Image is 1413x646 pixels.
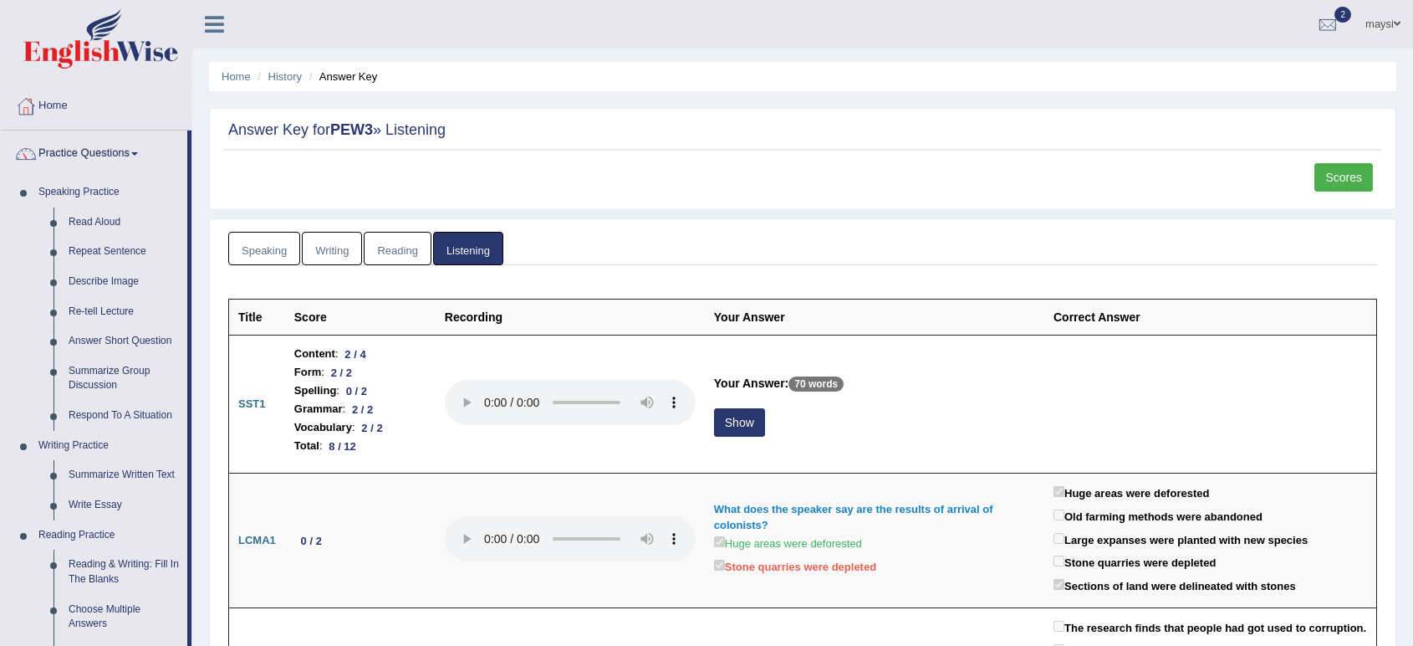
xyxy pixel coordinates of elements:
b: LCMA1 [238,534,276,546]
label: Huge areas were deforested [1053,483,1209,502]
a: Practice Questions [1,131,187,172]
a: Choose Multiple Answers [61,595,187,639]
a: Listening [433,232,503,266]
div: 0 / 2 [294,532,329,550]
li: : [294,345,426,363]
a: Re-tell Lecture [61,297,187,327]
label: Large expanses were planted with new species [1053,530,1308,549]
th: Correct Answer [1044,300,1377,336]
input: Old farming methods were abandoned [1053,510,1064,520]
th: Your Answer [705,300,1044,336]
div: 8 / 12 [323,438,363,455]
label: Old farming methods were abandoned [1053,506,1263,526]
a: Answer Short Question [61,326,187,356]
input: The research finds that people had got used to corruption. [1053,621,1064,632]
a: Reading & Writing: Fill In The Blanks [61,550,187,594]
input: Huge areas were deforested [1053,486,1064,497]
a: Reading Practice [31,520,187,551]
div: 0 / 2 [339,382,374,400]
div: 2 / 2 [324,364,359,382]
b: Your Answer: [714,377,788,390]
label: Stone quarries were depleted [1053,552,1216,572]
li: Answer Key [305,69,378,85]
a: Write Essay [61,490,187,520]
a: Respond To A Situation [61,401,187,431]
th: Score [285,300,436,336]
b: Content [294,345,335,363]
div: What does the speaker say are the results of arrival of colonists? [714,502,1035,533]
li: : [294,418,426,437]
a: Summarize Written Text [61,460,187,490]
b: Grammar [294,400,343,418]
th: Title [229,300,285,336]
a: Reading [364,232,431,266]
div: 2 / 2 [345,401,380,418]
li: : [294,382,426,400]
h2: Answer Key for » Listening [228,122,1377,139]
b: SST1 [238,397,266,410]
a: Writing Practice [31,431,187,461]
input: Huge areas were deforested [714,536,725,547]
input: Stone quarries were depleted [714,560,725,571]
input: Sections of land were delineated with stones [1053,579,1064,590]
b: Total [294,437,319,455]
a: Read Aloud [61,208,187,238]
a: Speaking Practice [31,177,187,208]
div: 2 / 4 [339,346,373,363]
a: Home [1,83,191,125]
li: : [294,363,426,382]
li: : [294,437,426,455]
input: Stone quarries were depleted [1053,556,1064,567]
label: Sections of land were delineated with stones [1053,576,1296,595]
a: Home [222,70,251,83]
p: 70 words [788,377,844,392]
a: Writing [302,232,362,266]
a: History [268,70,302,83]
b: Vocabulary [294,418,352,437]
a: Describe Image [61,267,187,297]
a: Repeat Sentence [61,237,187,267]
b: Form [294,363,322,382]
span: 2 [1334,7,1351,23]
div: 2 / 2 [355,419,390,437]
b: Spelling [294,382,337,400]
label: Stone quarries were depleted [714,556,876,576]
button: Show [714,408,765,437]
th: Recording [436,300,705,336]
strong: PEW3 [330,121,373,138]
a: Speaking [228,232,300,266]
label: Huge areas were deforested [714,533,862,552]
a: Summarize Group Discussion [61,356,187,401]
a: Scores [1314,163,1373,192]
label: The research finds that people had got used to corruption. [1053,618,1366,637]
li: : [294,400,426,418]
input: Large expanses were planted with new species [1053,533,1064,544]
